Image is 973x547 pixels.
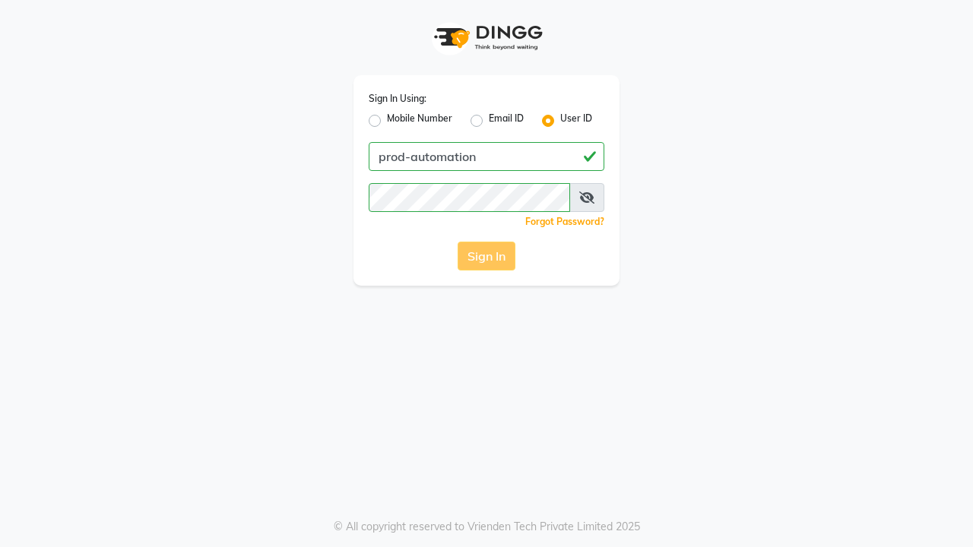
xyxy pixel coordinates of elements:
[387,112,452,130] label: Mobile Number
[426,15,547,60] img: logo1.svg
[369,92,426,106] label: Sign In Using:
[560,112,592,130] label: User ID
[369,183,570,212] input: Username
[525,216,604,227] a: Forgot Password?
[369,142,604,171] input: Username
[489,112,524,130] label: Email ID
